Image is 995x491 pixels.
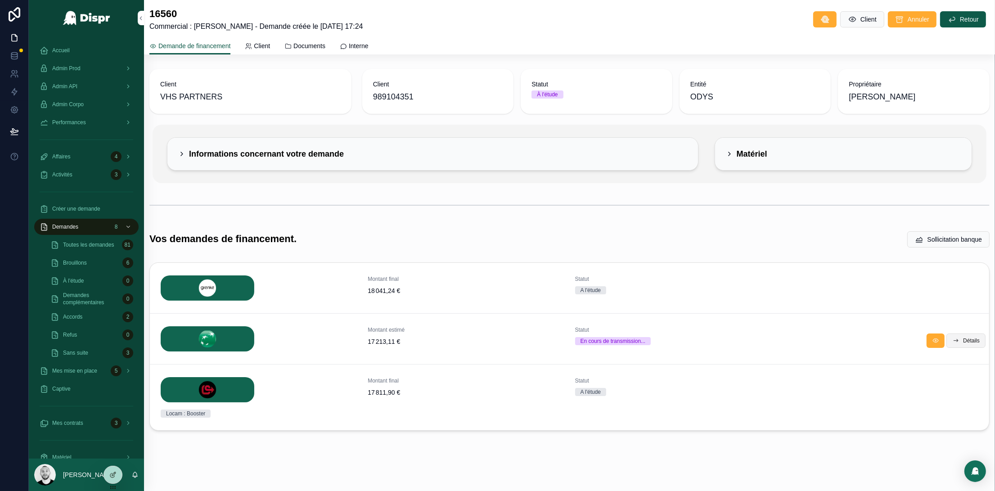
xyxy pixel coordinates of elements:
span: Admin Corpo [52,101,84,108]
a: Refus0 [45,327,139,343]
div: A l'étude [581,388,601,396]
img: App logo [63,11,111,25]
div: 4 [111,151,122,162]
span: Brouillons [63,259,87,266]
div: scrollable content [29,36,144,459]
img: GREN.png [161,275,254,301]
span: Documents [293,41,325,50]
a: Accords2 [45,309,139,325]
button: Retour [940,11,986,27]
a: Toutes les demandes81 [45,237,139,253]
span: Montant final [368,377,564,384]
a: Créer une demande [34,201,139,217]
span: Sollicitation banque [927,235,982,244]
span: Sans suite [63,349,88,356]
img: BNP.png [161,326,254,351]
span: Retour [960,15,979,24]
a: Performances [34,114,139,131]
a: Demandes complémentaires0 [45,291,139,307]
span: Admin Prod [52,65,81,72]
span: Activités [52,171,72,178]
a: Mes mise en place5 [34,363,139,379]
span: Accords [63,313,82,320]
a: Sans suite3 [45,345,139,361]
h1: Vos demandes de financement. [149,232,297,246]
span: VHS PARTNERS [160,90,222,103]
span: Statut [575,377,771,384]
div: 0 [122,293,133,304]
span: Annuler [908,15,929,24]
a: Client [245,38,270,56]
img: LOCAM.png [161,377,254,402]
button: Annuler [888,11,936,27]
a: Brouillons6 [45,255,139,271]
div: 0 [122,275,133,286]
div: 8 [111,221,122,232]
a: Interne [340,38,369,56]
span: Admin API [52,83,77,90]
span: Client [373,80,503,89]
div: A l'étude [581,286,601,294]
span: 989104351 [373,90,503,103]
div: 5 [111,365,122,376]
div: 3 [111,169,122,180]
span: Mes mise en place [52,367,97,374]
div: 3 [111,418,122,428]
a: Demandes8 [34,219,139,235]
div: 6 [122,257,133,268]
span: Client [254,41,270,50]
span: Commercial : [PERSON_NAME] - Demande créée le [DATE] 17:24 [149,21,363,32]
a: Admin API [34,78,139,95]
span: Montant estimé [368,326,564,333]
span: 18 041,24 € [368,286,564,295]
h2: Informations concernant votre demande [189,149,344,159]
span: Demandes complémentaires [63,292,119,306]
a: Mes contrats3 [34,415,139,431]
div: Locam : Booster [166,410,205,418]
div: En cours de transmission... [581,337,646,345]
span: Entité [690,80,820,89]
h1: 16560 [149,7,363,21]
a: Captive [34,381,139,397]
span: Captive [52,385,71,392]
span: [PERSON_NAME] [849,90,915,103]
span: Client [160,80,341,89]
span: Toutes les demandes [63,241,114,248]
span: ODYS [690,90,713,103]
button: Client [840,11,884,27]
div: 3 [122,347,133,358]
div: 2 [122,311,133,322]
span: Statut [575,275,771,283]
span: Affaires [52,153,70,160]
a: Demande de financement [149,38,230,55]
a: Accueil [34,42,139,59]
span: Détails [963,337,980,344]
span: 17 811,90 € [368,388,564,397]
div: À l'étude [537,90,558,99]
a: À l'étude0 [45,273,139,289]
span: Créer une demande [52,205,100,212]
a: Admin Prod [34,60,139,77]
span: Statut [575,326,771,333]
div: 81 [122,239,133,250]
a: Admin Corpo [34,96,139,113]
span: Client [860,15,877,24]
div: Open Intercom Messenger [964,460,986,482]
a: Documents [284,38,325,56]
span: Demande de financement [158,41,230,50]
div: 0 [122,329,133,340]
span: 17 213,11 € [368,337,564,346]
button: Sollicitation banque [907,231,990,248]
a: Activités3 [34,167,139,183]
span: Propriétaire [849,80,979,89]
span: Interne [349,41,369,50]
span: Demandes [52,223,78,230]
span: Mes contrats [52,419,83,427]
a: Matériel [34,449,139,465]
span: À l'étude [63,277,84,284]
span: Accueil [52,47,70,54]
button: Détails [946,333,986,348]
span: Matériel [52,454,72,461]
p: [PERSON_NAME] [63,470,115,479]
span: Statut [531,80,662,89]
